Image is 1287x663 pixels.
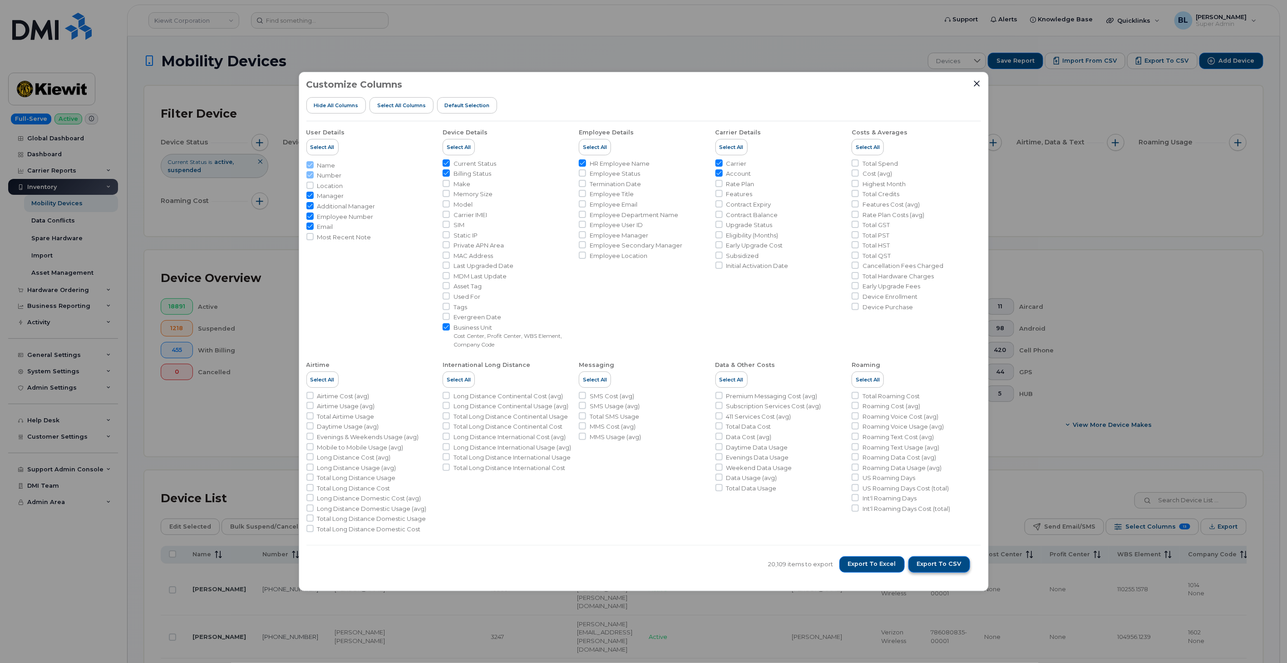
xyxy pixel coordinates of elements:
[726,464,792,472] span: Weekend Data Usage
[863,303,913,312] span: Device Purchase
[863,494,917,503] span: Int'l Roaming Days
[726,200,771,209] span: Contract Expiry
[863,474,915,482] span: US Roaming Days
[590,169,640,178] span: Employee Status
[863,392,920,401] span: Total Roaming Cost
[583,376,607,383] span: Select All
[590,211,678,219] span: Employee Department Name
[454,262,513,270] span: Last Upgraded Date
[454,332,562,348] small: Cost Center, Profit Center, WBS Element, Company Code
[454,180,470,188] span: Make
[839,556,905,573] button: Export to Excel
[377,102,426,109] span: Select all Columns
[454,464,565,472] span: Total Long Distance International Cost
[726,433,772,441] span: Data Cost (avg)
[726,412,791,421] span: 411 Services Cost (avg)
[317,464,396,472] span: Long Distance Usage (avg)
[726,211,778,219] span: Contract Balance
[454,272,507,281] span: MDM Last Update
[317,213,374,221] span: Employee Number
[454,313,501,322] span: Evergreen Date
[454,252,493,260] span: MAC Address
[590,221,643,229] span: Employee User ID
[863,231,889,240] span: Total PST
[715,371,748,388] button: Select All
[863,180,906,188] span: Highest Month
[863,402,920,411] span: Roaming Cost (avg)
[583,143,607,151] span: Select All
[590,412,639,421] span: Total SMS Usage
[720,376,744,383] span: Select All
[863,241,890,250] span: Total HST
[317,515,426,523] span: Total Long Distance Domestic Usage
[863,221,890,229] span: Total GST
[908,556,970,573] button: Export to CSV
[306,79,403,89] h3: Customize Columns
[715,361,775,369] div: Data & Other Costs
[726,252,759,260] span: Subsidized
[863,443,939,452] span: Roaming Text Usage (avg)
[317,505,427,513] span: Long Distance Domestic Usage (avg)
[590,159,650,168] span: HR Employee Name
[306,361,330,369] div: Airtime
[454,433,566,441] span: Long Distance International Cost (avg)
[726,484,777,493] span: Total Data Usage
[306,371,339,388] button: Select All
[311,143,335,151] span: Select All
[590,402,640,411] span: SMS Usage (avg)
[454,211,487,219] span: Carrier IMEI
[726,159,747,168] span: Carrier
[454,169,491,178] span: Billing Status
[917,560,962,568] span: Export to CSV
[317,494,421,503] span: Long Distance Domestic Cost (avg)
[726,180,754,188] span: Rate Plan
[726,392,818,401] span: Premium Messaging Cost (avg)
[579,371,611,388] button: Select All
[863,484,949,493] span: US Roaming Days Cost (total)
[317,171,342,180] span: Number
[370,97,434,114] button: Select all Columns
[454,453,571,462] span: Total Long Distance International Usage
[863,422,944,431] span: Roaming Voice Usage (avg)
[856,376,880,383] span: Select All
[863,292,917,301] span: Device Enrollment
[317,443,404,452] span: Mobile to Mobile Usage (avg)
[863,453,936,462] span: Roaming Data Cost (avg)
[443,139,475,155] button: Select All
[454,303,467,312] span: Tags
[863,412,938,421] span: Roaming Voice Cost (avg)
[590,231,648,240] span: Employee Manager
[579,139,611,155] button: Select All
[317,392,370,401] span: Airtime Cost (avg)
[579,129,634,137] div: Employee Details
[454,402,568,411] span: Long Distance Continental Usage (avg)
[579,361,614,369] div: Messaging
[590,422,636,431] span: MMS Cost (avg)
[454,241,504,250] span: Private APN Area
[454,282,482,291] span: Asset Tag
[863,159,898,168] span: Total Spend
[852,361,880,369] div: Roaming
[726,453,789,462] span: Evenings Data Usage
[317,161,335,170] span: Name
[314,102,358,109] span: Hide All Columns
[317,223,333,231] span: Email
[726,422,771,431] span: Total Data Cost
[726,241,783,250] span: Early Upgrade Cost
[317,192,344,200] span: Manager
[317,433,419,441] span: Evenings & Weekends Usage (avg)
[443,129,488,137] div: Device Details
[973,79,981,88] button: Close
[306,139,339,155] button: Select All
[863,505,950,513] span: Int'l Roaming Days Cost (total)
[720,143,744,151] span: Select All
[726,262,789,270] span: Initial Activation Date
[863,262,943,270] span: Cancellation Fees Charged
[317,484,390,493] span: Total Long Distance Cost
[863,190,899,198] span: Total Credits
[454,392,563,401] span: Long Distance Continental Cost (avg)
[454,221,464,229] span: SIM
[454,412,568,421] span: Total Long Distance Continental Usage
[863,272,934,281] span: Total Hardware Charges
[590,252,647,260] span: Employee Location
